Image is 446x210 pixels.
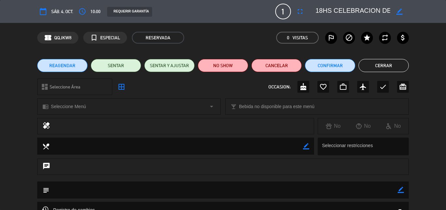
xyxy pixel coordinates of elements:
[231,104,237,110] i: local_bar
[42,104,49,110] i: chrome_reader_mode
[381,34,389,42] i: repeat
[100,34,120,42] span: ESPECIAL
[268,83,291,91] span: OCCASION:
[42,162,50,171] i: chat
[378,122,408,130] div: No
[318,122,348,130] div: No
[339,83,347,91] i: work_outline
[90,34,98,42] i: turned_in_not
[198,59,248,72] button: NO SHOW
[39,8,47,15] i: calendar_today
[345,34,353,42] i: block
[49,62,75,69] span: REAGENDAR
[37,6,49,17] button: calendar_today
[107,7,152,17] div: REQUERIR GARANTÍA
[144,59,195,72] button: SENTAR Y AJUSTAR
[396,9,403,15] i: border_color
[287,34,289,42] span: 0
[50,83,80,91] span: Seleccione Área
[275,4,291,19] span: 1
[78,8,86,15] i: access_time
[363,34,371,42] i: star
[399,34,407,42] i: attach_money
[251,59,302,72] button: Cancelar
[239,103,314,110] span: Bebida no disponible para este menú
[76,6,88,17] button: access_time
[91,59,141,72] button: SENTAR
[54,34,72,42] span: QQJKW8
[132,32,184,44] span: RESERVADA
[379,83,387,91] i: check
[118,83,125,91] i: border_all
[208,103,215,110] i: arrow_drop_down
[294,6,306,17] button: fullscreen
[51,8,73,15] span: sáb. 4, oct.
[319,83,327,91] i: favorite_border
[44,34,52,42] span: confirmation_number
[305,59,355,72] button: Confirmar
[42,122,50,131] i: healing
[299,83,307,91] i: cake
[37,59,88,72] button: REAGENDAR
[296,8,304,15] i: fullscreen
[398,187,404,193] i: border_color
[41,83,49,91] i: dashboard
[51,103,86,110] span: Seleccione Menú
[42,143,49,150] i: local_dining
[359,83,367,91] i: airplanemode_active
[348,122,378,130] div: No
[327,34,335,42] i: outlined_flag
[303,143,309,149] i: border_color
[90,8,101,15] span: 10:00
[399,83,407,91] i: card_giftcard
[42,186,49,194] i: subject
[358,59,409,72] button: Cerrar
[293,34,308,42] em: Visitas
